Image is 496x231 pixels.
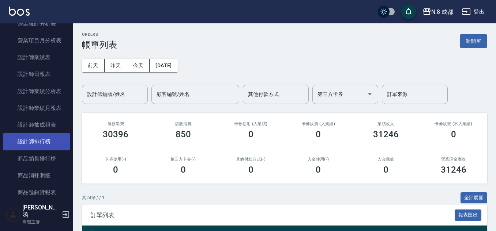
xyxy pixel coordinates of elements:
[82,32,117,37] h2: ORDERS
[248,129,253,139] h3: 0
[91,157,141,162] h2: 卡券使用(-)
[91,122,141,126] h3: 服務消費
[3,133,70,150] a: 設計師排行榜
[401,4,416,19] button: save
[158,122,208,126] h2: 店販消費
[113,165,118,175] h3: 0
[158,157,208,162] h2: 第三方卡券(-)
[3,15,70,32] a: 營業統計分析表
[3,116,70,133] a: 設計師抽成報表
[226,157,276,162] h2: 其他付款方式(-)
[22,219,60,225] p: 高階主管
[3,167,70,184] a: 商品消耗明細
[3,150,70,167] a: 商品銷售排行榜
[455,211,482,218] a: 報表匯出
[459,5,487,19] button: 登出
[428,157,478,162] h2: 營業現金應收
[176,129,191,139] h3: 850
[3,32,70,49] a: 營業項目月分析表
[3,100,70,116] a: 設計師業績月報表
[181,165,186,175] h3: 0
[103,129,128,139] h3: 30396
[3,83,70,100] a: 設計師業績分析表
[248,165,253,175] h3: 0
[6,207,20,222] img: Person
[455,209,482,221] button: 報表匯出
[361,157,411,162] h2: 入金儲值
[451,129,456,139] h3: 0
[364,88,376,100] button: Open
[361,122,411,126] h2: 業績收入
[82,195,105,201] p: 共 24 筆, 1 / 1
[82,40,117,50] h3: 帳單列表
[373,129,399,139] h3: 31246
[3,184,70,201] a: 商品進銷貨報表
[3,66,70,82] a: 設計師日報表
[127,59,150,72] button: 今天
[428,122,478,126] h2: 卡券販賣 (不入業績)
[431,7,453,16] div: N.8 成都
[293,157,343,162] h2: 入金使用(-)
[3,49,70,66] a: 設計師業績表
[460,34,487,48] button: 新開單
[383,165,388,175] h3: 0
[150,59,177,72] button: [DATE]
[420,4,456,19] button: N.8 成都
[226,122,276,126] h2: 卡券使用 (入業績)
[82,59,105,72] button: 前天
[105,59,127,72] button: 昨天
[460,37,487,44] a: 新開單
[316,165,321,175] h3: 0
[441,165,466,175] h3: 31246
[316,129,321,139] h3: 0
[9,7,30,16] img: Logo
[293,122,343,126] h2: 卡券販賣 (入業績)
[461,192,488,204] button: 全部展開
[22,204,60,219] h5: [PERSON_NAME]函
[91,212,455,219] span: 訂單列表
